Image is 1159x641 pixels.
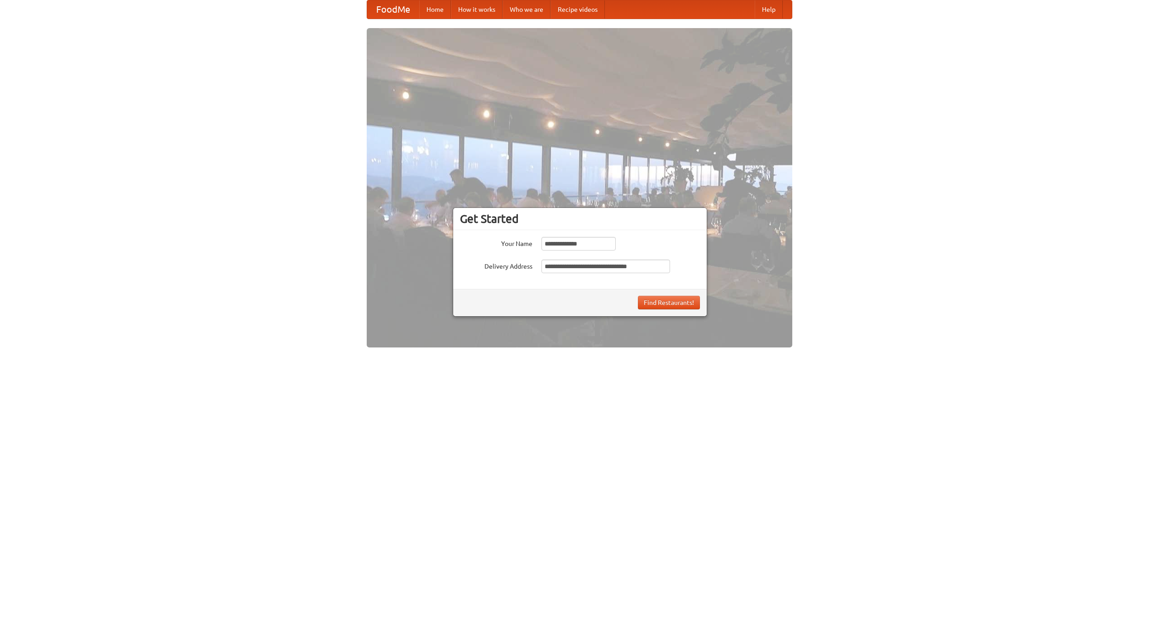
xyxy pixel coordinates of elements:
a: How it works [451,0,503,19]
a: Who we are [503,0,551,19]
a: FoodMe [367,0,419,19]
button: Find Restaurants! [638,296,700,309]
a: Help [755,0,783,19]
label: Delivery Address [460,260,532,271]
label: Your Name [460,237,532,248]
a: Recipe videos [551,0,605,19]
h3: Get Started [460,212,700,226]
a: Home [419,0,451,19]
